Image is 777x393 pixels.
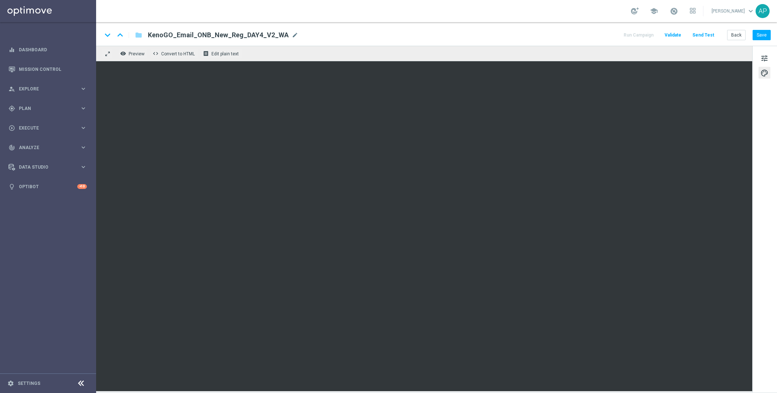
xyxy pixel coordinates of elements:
i: play_circle_outline [9,125,15,131]
button: play_circle_outline Execute keyboard_arrow_right [8,125,87,131]
div: Plan [9,105,80,112]
i: gps_fixed [9,105,15,112]
i: remove_red_eye [120,51,126,56]
div: AP [756,4,770,18]
div: Optibot [9,177,87,196]
button: lightbulb Optibot +10 [8,184,87,190]
span: palette [760,68,768,78]
div: Mission Control [9,59,87,79]
span: Execute [19,126,80,130]
span: Explore [19,87,80,91]
span: Preview [129,51,145,56]
i: keyboard_arrow_down [102,30,113,41]
button: palette [759,67,770,79]
i: equalizer [9,46,15,53]
span: Validate [665,32,681,38]
button: gps_fixed Plan keyboard_arrow_right [8,106,87,111]
i: track_changes [9,144,15,151]
button: code Convert to HTML [151,49,198,58]
i: keyboard_arrow_right [80,124,87,131]
a: Settings [18,381,40,386]
i: person_search [9,86,15,92]
div: Execute [9,125,80,131]
span: Edit plain text [211,51,239,56]
button: Data Studio keyboard_arrow_right [8,164,87,170]
span: mode_edit [292,32,298,38]
button: Back [727,30,746,40]
button: remove_red_eye Preview [118,49,148,58]
button: person_search Explore keyboard_arrow_right [8,86,87,92]
span: Convert to HTML [161,51,195,56]
span: tune [760,54,768,63]
a: Mission Control [19,59,87,79]
div: Dashboard [9,40,87,59]
div: Data Studio [9,164,80,170]
i: keyboard_arrow_up [115,30,126,41]
a: [PERSON_NAME]keyboard_arrow_down [711,6,756,17]
div: +10 [77,184,87,189]
button: Save [753,30,771,40]
button: equalizer Dashboard [8,47,87,53]
span: KenoGO_Email_ONB_New_Reg_DAY4_V2_WA [148,31,289,39]
i: keyboard_arrow_right [80,163,87,170]
button: tune [759,52,770,64]
a: Dashboard [19,40,87,59]
i: settings [7,380,14,387]
div: Analyze [9,144,80,151]
button: receipt Edit plain text [201,49,242,58]
div: Explore [9,86,80,92]
span: Plan [19,106,80,111]
button: track_changes Analyze keyboard_arrow_right [8,145,87,151]
i: lightbulb [9,183,15,190]
button: folder [134,29,143,41]
i: folder [135,31,142,39]
i: keyboard_arrow_right [80,105,87,112]
button: Validate [664,30,682,40]
span: code [153,51,159,56]
span: school [650,7,658,15]
i: keyboard_arrow_right [80,144,87,151]
i: keyboard_arrow_right [80,85,87,92]
a: Optibot [19,177,77,196]
button: Send Test [691,30,715,40]
i: receipt [203,51,209,56]
span: keyboard_arrow_down [747,7,755,15]
button: Mission Control [8,66,87,72]
span: Analyze [19,145,80,150]
span: Data Studio [19,165,80,169]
